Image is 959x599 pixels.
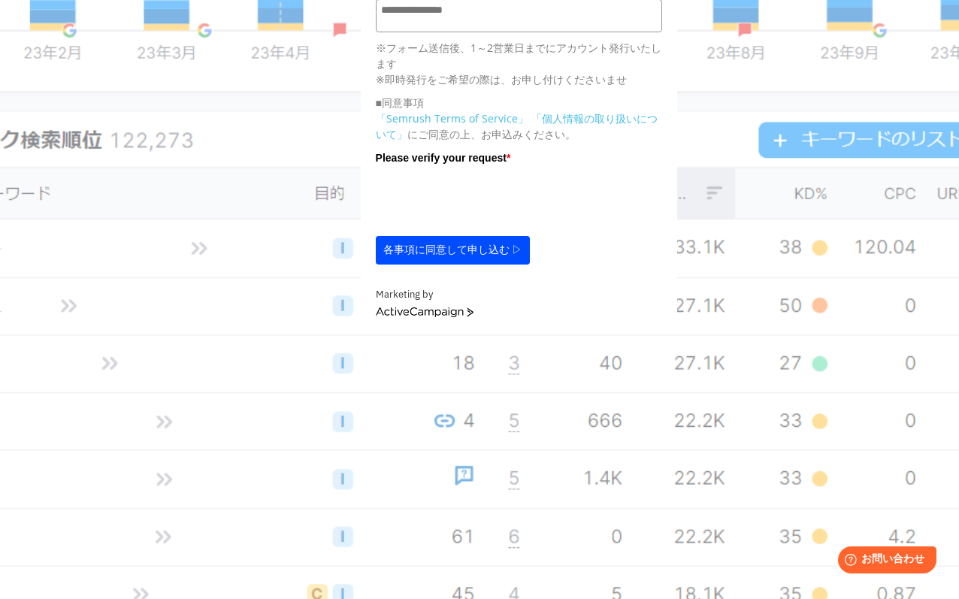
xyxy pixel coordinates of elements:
a: 「Semrush Terms of Service」 [376,111,528,126]
iframe: Help widget launcher [825,540,942,582]
p: ※フォーム送信後、1～2営業日までにアカウント発行いたします ※即時発行をご希望の際は、お申し付けくださいませ [376,40,663,87]
p: ■同意事項 [376,95,663,110]
button: 各事項に同意して申し込む ▷ [376,236,531,265]
label: Please verify your request [376,150,663,166]
p: にご同意の上、お申込みください。 [376,110,663,142]
iframe: reCAPTCHA [376,170,604,228]
a: 「個人情報の取り扱いについて」 [376,111,658,141]
div: Marketing by [376,287,663,303]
